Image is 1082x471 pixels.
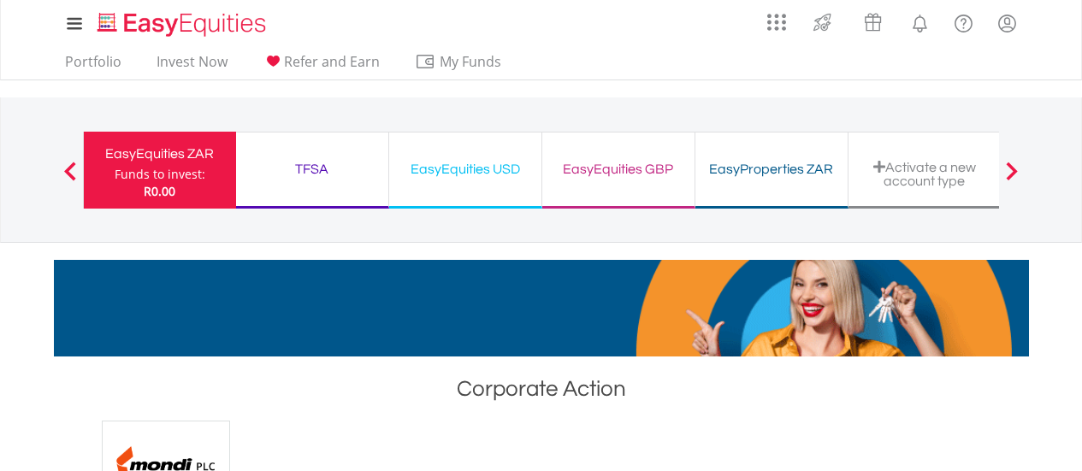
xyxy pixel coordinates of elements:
span: Refer and Earn [284,52,380,71]
div: EasyEquities GBP [553,157,684,181]
a: Home page [91,4,273,38]
img: vouchers-v2.svg [859,9,887,36]
a: My Profile [985,4,1029,42]
img: thrive-v2.svg [808,9,837,36]
span: My Funds [415,50,527,73]
div: EasyEquities USD [399,157,531,181]
a: Portfolio [58,53,128,79]
div: Funds to invest: [115,166,205,183]
a: Refer and Earn [256,53,387,79]
span: R0.00 [144,183,175,199]
a: Notifications [898,4,942,38]
div: TFSA [246,157,378,181]
img: grid-menu-icon.svg [767,13,786,32]
a: AppsGrid [756,4,797,32]
div: EasyProperties ZAR [706,157,837,181]
img: EasyEquities_Logo.png [94,10,273,38]
a: FAQ's and Support [942,4,985,38]
div: Activate a new account type [859,160,990,188]
img: EasyMortage Promotion Banner [54,260,1029,356]
a: Invest Now [150,53,234,79]
a: Vouchers [848,4,898,36]
h1: Corporate Action [54,374,1029,412]
div: EasyEquities ZAR [94,142,226,166]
